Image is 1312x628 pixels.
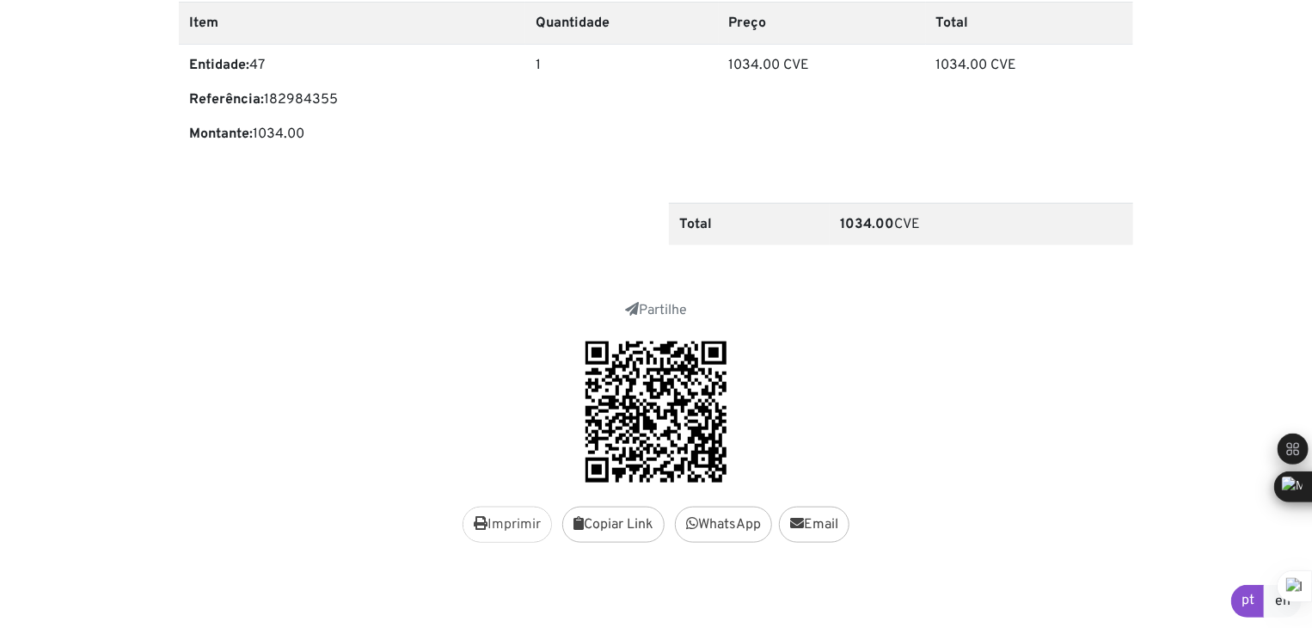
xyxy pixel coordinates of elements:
b: 1034.00 [840,216,894,233]
p: 47 [189,55,515,76]
a: en [1264,585,1302,618]
a: Partilhe [625,302,687,319]
a: Email [779,507,849,543]
img: 9y9gTOAAAABklEQVQDADzlYN6nIKpIAAAAAElFTkSuQmCC [585,342,727,483]
b: Entidade: [189,57,249,74]
b: Montante: [189,126,253,143]
div: https://faxi.online/receipt/2025082216461524/p0V2 [179,342,1133,483]
button: Imprimir [463,507,552,543]
th: Preço [719,2,926,44]
th: Total [926,2,1133,44]
td: 1 [525,44,719,169]
button: Copiar Link [562,507,665,543]
b: Referência: [189,91,264,108]
td: CVE [830,203,1133,245]
th: Quantidade [525,2,719,44]
th: Total [669,203,830,245]
a: WhatsApp [675,507,772,543]
td: 1034.00 CVE [719,44,926,169]
th: Item [179,2,525,44]
p: 1034.00 [189,124,515,145]
p: 182984355 [189,89,515,110]
a: pt [1231,585,1265,618]
td: 1034.00 CVE [926,44,1133,169]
